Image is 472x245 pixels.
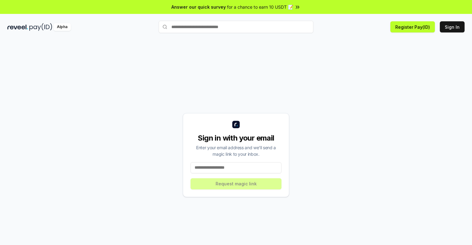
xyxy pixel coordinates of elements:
div: Sign in with your email [191,133,281,143]
div: Enter your email address and we’ll send a magic link to your inbox. [191,144,281,157]
img: reveel_dark [7,23,28,31]
img: logo_small [232,121,240,128]
img: pay_id [29,23,52,31]
span: for a chance to earn 10 USDT 📝 [227,4,293,10]
button: Register Pay(ID) [390,21,435,32]
span: Answer our quick survey [171,4,226,10]
button: Sign In [440,21,465,32]
div: Alpha [54,23,71,31]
